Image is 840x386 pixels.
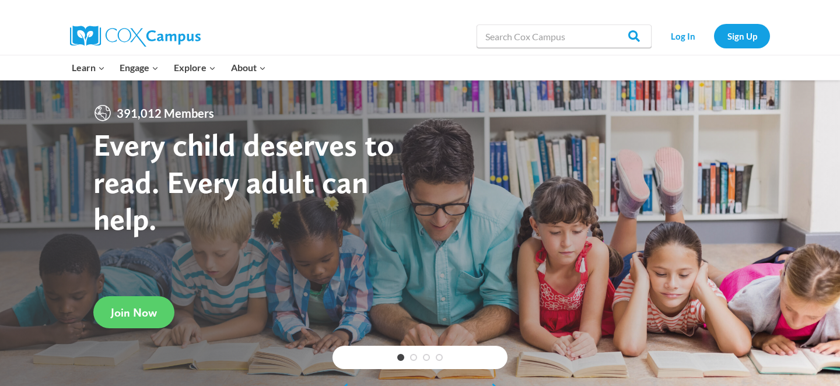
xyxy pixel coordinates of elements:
span: Engage [120,60,159,75]
strong: Every child deserves to read. Every adult can help. [93,126,394,237]
a: 3 [423,354,430,361]
span: Explore [174,60,216,75]
a: Join Now [93,296,174,328]
span: About [231,60,266,75]
a: Log In [657,24,708,48]
span: 391,012 Members [112,104,219,122]
a: 1 [397,354,404,361]
a: Sign Up [714,24,770,48]
span: Learn [72,60,105,75]
span: Join Now [111,306,157,320]
nav: Secondary Navigation [657,24,770,48]
a: 4 [436,354,443,361]
input: Search Cox Campus [477,24,652,48]
nav: Primary Navigation [64,55,273,80]
a: 2 [410,354,417,361]
img: Cox Campus [70,26,201,47]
